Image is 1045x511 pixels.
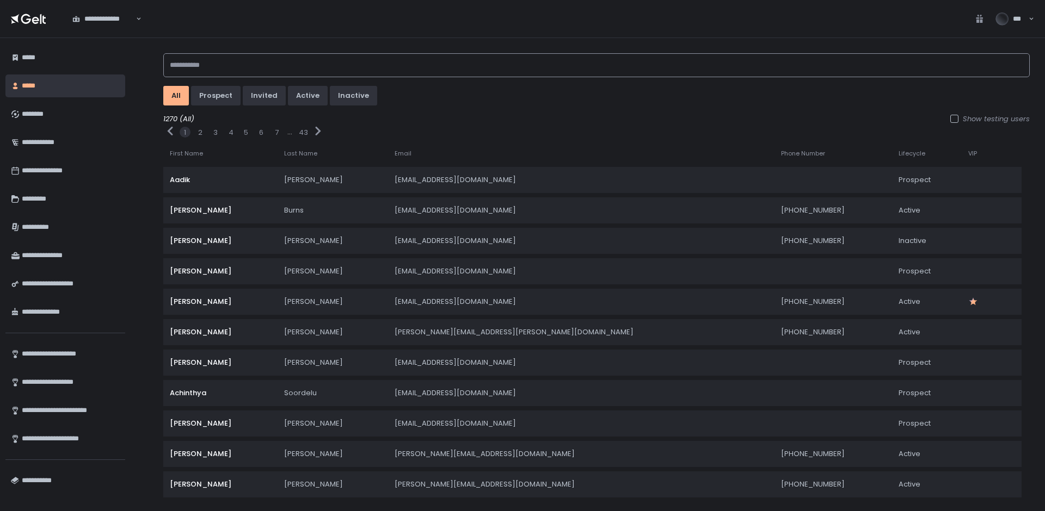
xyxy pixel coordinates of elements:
button: prospect [191,86,241,105]
button: 1 [184,128,186,138]
div: [PERSON_NAME] [284,358,381,367]
div: [PHONE_NUMBER] [781,205,886,215]
div: [EMAIL_ADDRESS][DOMAIN_NAME] [395,419,768,428]
span: prospect [899,419,931,428]
div: [PERSON_NAME] [284,479,381,489]
span: active [899,205,920,215]
div: inactive [338,91,369,101]
span: prospect [899,266,931,276]
div: active [296,91,319,101]
div: prospect [199,91,232,101]
div: Achinthya [170,388,271,398]
div: Burns [284,205,381,215]
span: prospect [899,388,931,398]
button: 2 [198,128,202,138]
div: [PERSON_NAME] [170,266,271,276]
div: Aadik [170,175,271,185]
span: active [899,479,920,489]
div: [PHONE_NUMBER] [781,327,886,337]
div: [PHONE_NUMBER] [781,297,886,307]
div: [PERSON_NAME] [170,449,271,459]
span: Last Name [284,149,317,158]
div: [EMAIL_ADDRESS][DOMAIN_NAME] [395,297,768,307]
div: [EMAIL_ADDRESS][DOMAIN_NAME] [395,388,768,398]
div: [PERSON_NAME] [170,297,271,307]
div: [EMAIL_ADDRESS][DOMAIN_NAME] [395,236,768,246]
div: [PERSON_NAME] [170,327,271,337]
div: [EMAIL_ADDRESS][DOMAIN_NAME] [395,205,768,215]
div: [PERSON_NAME][EMAIL_ADDRESS][PERSON_NAME][DOMAIN_NAME] [395,327,768,337]
div: [PERSON_NAME] [170,236,271,246]
div: [PERSON_NAME] [284,327,381,337]
div: [PHONE_NUMBER] [781,449,886,459]
div: [PERSON_NAME][EMAIL_ADDRESS][DOMAIN_NAME] [395,449,768,459]
button: invited [243,86,286,105]
div: invited [251,91,278,101]
button: 3 [213,128,218,138]
div: [PERSON_NAME] [284,266,381,276]
button: 43 [299,128,308,138]
span: prospect [899,358,931,367]
div: [EMAIL_ADDRESS][DOMAIN_NAME] [395,175,768,185]
div: [PERSON_NAME] [170,358,271,367]
div: [PERSON_NAME] [170,419,271,428]
div: [PERSON_NAME] [284,419,381,428]
div: ... [287,127,292,137]
div: [PERSON_NAME] [284,449,381,459]
div: [PERSON_NAME][EMAIL_ADDRESS][DOMAIN_NAME] [395,479,768,489]
button: All [163,86,189,105]
div: [PERSON_NAME] [170,479,271,489]
span: active [899,297,920,307]
div: [PHONE_NUMBER] [781,236,886,246]
button: 4 [229,128,233,138]
span: inactive [899,236,926,246]
button: 6 [259,128,263,138]
span: active [899,449,920,459]
div: [EMAIL_ADDRESS][DOMAIN_NAME] [395,266,768,276]
div: [PERSON_NAME] [284,236,381,246]
span: VIP [968,149,977,158]
div: Search for option [65,8,142,30]
span: Lifecycle [899,149,925,158]
input: Search for option [134,14,135,24]
span: prospect [899,175,931,185]
button: 7 [275,128,279,138]
button: inactive [330,86,377,105]
div: [EMAIL_ADDRESS][DOMAIN_NAME] [395,358,768,367]
div: All [171,91,181,101]
div: [PERSON_NAME] [284,175,381,185]
button: 5 [244,128,248,138]
div: Soordelu [284,388,381,398]
span: First Name [170,149,203,158]
button: active [288,86,328,105]
div: [PERSON_NAME] [284,297,381,307]
span: active [899,327,920,337]
span: Phone Number [781,149,825,158]
div: [PERSON_NAME] [170,205,271,215]
div: 1270 (All) [163,114,1030,124]
div: [PHONE_NUMBER] [781,479,886,489]
span: Email [395,149,411,158]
